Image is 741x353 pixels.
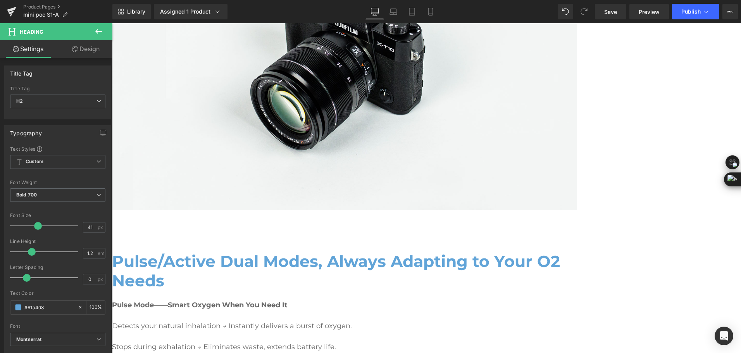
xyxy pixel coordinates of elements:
a: Mobile [421,4,440,19]
div: Font [10,324,105,329]
span: px [98,225,104,230]
a: Desktop [365,4,384,19]
div: Assigned 1 Product [160,8,221,15]
button: Undo [558,4,573,19]
a: Tablet [403,4,421,19]
div: Title Tag [10,66,33,77]
a: Preview [629,4,669,19]
button: Publish [672,4,719,19]
div: Text Color [10,291,105,296]
input: Color [24,303,74,312]
b: Custom [26,158,43,165]
b: Bold 700 [16,192,37,198]
div: Font Size [10,213,105,218]
span: px [98,277,104,282]
div: Letter Spacing [10,265,105,270]
button: Redo [576,4,592,19]
div: Typography [10,126,42,136]
b: H2 [16,98,23,104]
span: Save [604,8,617,16]
a: New Library [112,4,151,19]
div: Line Height [10,239,105,244]
a: Design [58,40,114,58]
span: Publish [681,9,701,15]
button: More [722,4,738,19]
span: Heading [20,29,43,35]
iframe: To enrich screen reader interactions, please activate Accessibility in Grammarly extension settings [112,23,741,353]
span: em [98,251,104,256]
div: Title Tag [10,86,105,91]
a: Product Pages [23,4,112,10]
div: Text Styles [10,146,105,152]
span: mini poc S1-A [23,12,59,18]
div: % [86,301,105,314]
div: Font Weight [10,180,105,185]
a: Laptop [384,4,403,19]
div: Open Intercom Messenger [715,327,733,345]
i: Montserrat [16,336,41,343]
span: Preview [639,8,660,16]
span: Library [127,8,145,15]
